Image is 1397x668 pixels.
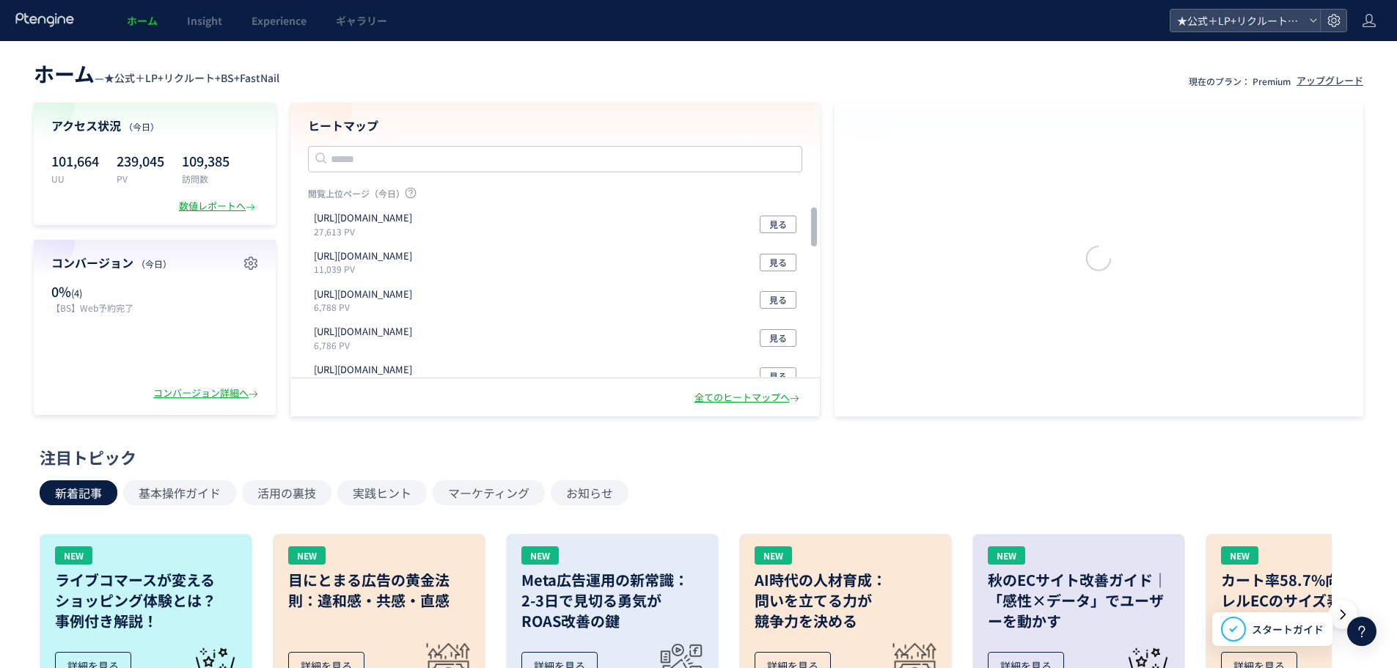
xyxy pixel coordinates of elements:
span: 見る [769,329,787,347]
div: 全てのヒートマップへ [694,391,802,405]
span: ホーム [127,13,158,28]
button: お知らせ [551,480,628,505]
span: ★公式＋LP+リクルート+BS+FastNail [104,70,279,85]
div: NEW [988,546,1025,565]
span: (4) [71,286,82,300]
button: 活用の裏技 [242,480,331,505]
div: 注目トピック [40,446,1350,469]
button: 見る [760,291,796,309]
p: https://tcb-beauty.net/menu/monitor_all [314,363,412,377]
span: スタートガイド [1252,622,1324,637]
button: 見る [760,367,796,385]
p: 239,045 [117,149,164,172]
button: 見る [760,254,796,271]
p: 【BS】Web予約完了 [51,301,147,314]
h4: コンバージョン [51,254,258,271]
div: アップグレード [1297,74,1363,88]
p: https://fastnail.app/search/result [314,249,412,263]
p: UU [51,172,99,185]
p: 6,786 PV [314,339,418,351]
p: https://tcb-beauty.net/menu/simitori_04 [314,325,412,339]
div: コンバージョン詳細へ [153,386,261,400]
div: NEW [288,546,326,565]
span: ホーム [34,59,95,88]
h3: ライブコマースが変える ショッピング体験とは？ 事例付き解説！ [55,570,237,631]
h3: AI時代の人材育成： 問いを立てる力が 競争力を決める [755,570,936,631]
div: NEW [55,546,92,565]
span: 見る [769,254,787,271]
p: PV [117,172,164,185]
span: 見る [769,216,787,233]
span: 見る [769,367,787,385]
div: NEW [1221,546,1258,565]
span: ギャラリー [336,13,387,28]
p: 27,613 PV [314,225,418,238]
h3: Meta広告運用の新常識： 2-3日で見切る勇気が ROAS改善の鍵 [521,570,703,631]
p: 109,385 [182,149,230,172]
span: （今日） [124,120,159,133]
h3: 目にとまる広告の黄金法則：違和感・共感・直感 [288,570,470,611]
p: 101,664 [51,149,99,172]
p: 訪問数 [182,172,230,185]
button: 見る [760,329,796,347]
h3: 秋のECサイト改善ガイド｜「感性×データ」でユーザーを動かす [988,570,1170,631]
h4: ヒートマップ [308,117,802,134]
p: https://tcb-beauty.net/menu/kumatori_injection_02 [314,287,412,301]
h4: アクセス状況 [51,117,258,134]
p: https://fastnail.app [314,211,412,225]
button: 実践ヒント [337,480,427,505]
span: Insight [187,13,222,28]
button: 新着記事 [40,480,117,505]
span: Experience [252,13,307,28]
div: 数値レポートへ [179,199,258,213]
p: 0% [51,282,147,301]
span: 見る [769,291,787,309]
p: 5,124 PV [314,377,418,389]
p: 11,039 PV [314,263,418,275]
span: （今日） [136,257,172,270]
button: マーケティング [433,480,545,505]
div: NEW [755,546,792,565]
p: 現在のプラン： Premium [1189,75,1291,87]
p: 6,788 PV [314,301,418,313]
button: 基本操作ガイド [123,480,236,505]
span: ★公式＋LP+リクルート+BS+FastNail [1173,10,1303,32]
button: 見る [760,216,796,233]
div: NEW [521,546,559,565]
p: 閲覧上位ページ（今日） [308,187,802,205]
div: — [34,59,279,88]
